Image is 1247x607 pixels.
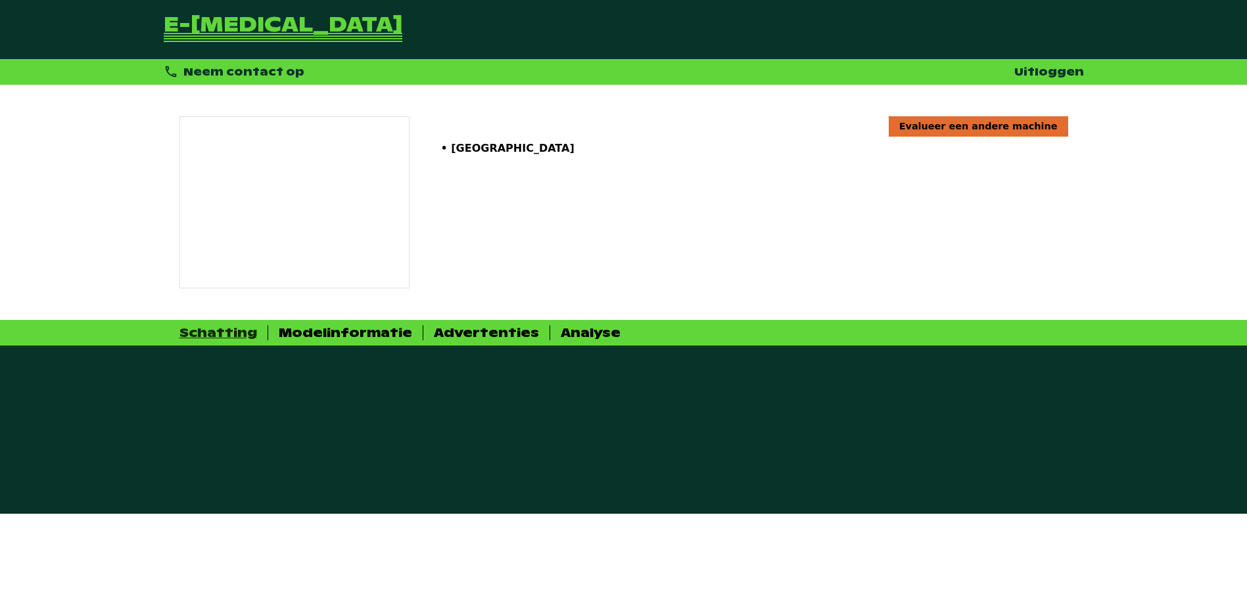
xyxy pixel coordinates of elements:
[889,116,1068,136] a: Evalueer een andere machine
[434,325,539,340] div: Advertenties
[561,325,621,340] div: Analyse
[179,325,257,340] div: Schatting
[1014,65,1084,79] a: Uitloggen
[164,64,305,79] div: Neem contact op
[183,65,304,79] span: Neem contact op
[441,142,1068,154] p: • [GEOGRAPHIC_DATA]
[164,16,402,43] a: Terug naar de startpagina
[279,325,412,340] div: Modelinformatie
